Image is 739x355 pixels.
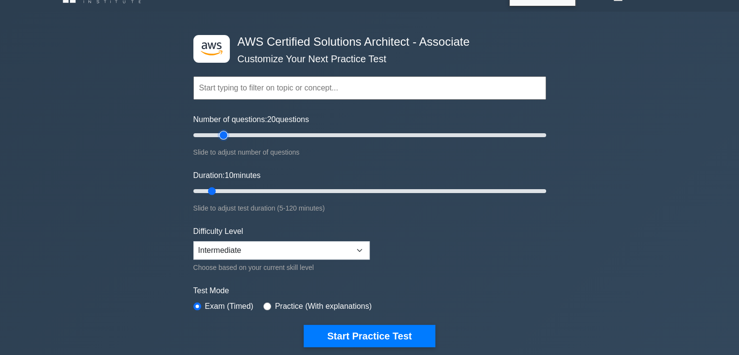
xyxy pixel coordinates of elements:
[193,146,546,158] div: Slide to adjust number of questions
[193,262,370,273] div: Choose based on your current skill level
[193,285,546,297] label: Test Mode
[193,226,243,237] label: Difficulty Level
[304,325,435,347] button: Start Practice Test
[234,35,498,49] h4: AWS Certified Solutions Architect - Associate
[205,301,254,312] label: Exam (Timed)
[193,170,261,181] label: Duration: minutes
[193,114,309,125] label: Number of questions: questions
[193,76,546,100] input: Start typing to filter on topic or concept...
[193,202,546,214] div: Slide to adjust test duration (5-120 minutes)
[224,171,233,179] span: 10
[275,301,372,312] label: Practice (With explanations)
[267,115,276,124] span: 20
